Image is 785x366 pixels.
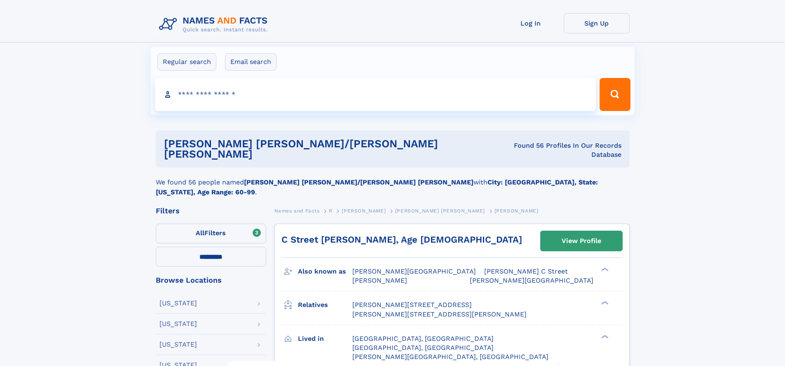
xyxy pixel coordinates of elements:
input: search input [155,78,596,111]
label: Regular search [157,53,216,71]
span: [GEOGRAPHIC_DATA], [GEOGRAPHIC_DATA] [352,344,494,352]
div: ❯ [599,334,609,339]
span: [PERSON_NAME][GEOGRAPHIC_DATA] [470,276,593,284]
label: Email search [225,53,277,71]
img: Logo Names and Facts [156,13,274,35]
a: Names and Facts [274,205,320,216]
div: [US_STATE] [159,341,197,348]
span: [PERSON_NAME][GEOGRAPHIC_DATA] [352,267,476,275]
label: Filters [156,224,266,243]
span: [PERSON_NAME][GEOGRAPHIC_DATA], [GEOGRAPHIC_DATA] [352,353,548,361]
div: Found 56 Profiles In Our Records Database [495,141,621,159]
b: City: [GEOGRAPHIC_DATA], State: [US_STATE], Age Range: 60-99 [156,178,598,196]
h1: [PERSON_NAME] [PERSON_NAME]/[PERSON_NAME] [PERSON_NAME] [164,139,495,159]
h3: Relatives [298,298,352,312]
a: Sign Up [564,13,630,33]
span: [PERSON_NAME] [352,276,407,284]
a: View Profile [541,231,622,251]
span: [PERSON_NAME] [PERSON_NAME] [395,208,485,214]
a: [PERSON_NAME] [PERSON_NAME] [395,205,485,216]
div: [US_STATE] [159,300,197,307]
a: [PERSON_NAME] [342,205,386,216]
span: [PERSON_NAME] C Street [484,267,568,275]
span: [PERSON_NAME] [494,208,539,214]
b: [PERSON_NAME] [PERSON_NAME]/[PERSON_NAME] [PERSON_NAME] [244,178,473,186]
span: R [329,208,333,214]
button: Search Button [600,78,630,111]
div: ❯ [599,300,609,306]
a: [PERSON_NAME][STREET_ADDRESS] [352,300,472,309]
div: Filters [156,207,266,215]
h3: Also known as [298,264,352,279]
div: Browse Locations [156,276,266,284]
div: View Profile [562,231,601,250]
a: [PERSON_NAME][STREET_ADDRESS][PERSON_NAME] [352,310,527,319]
a: Log In [498,13,564,33]
div: ❯ [599,267,609,272]
a: R [329,205,333,216]
a: C Street [PERSON_NAME], Age [DEMOGRAPHIC_DATA] [281,234,522,245]
span: [GEOGRAPHIC_DATA], [GEOGRAPHIC_DATA] [352,335,494,342]
div: We found 56 people named with . [156,168,630,197]
span: [PERSON_NAME] [342,208,386,214]
h3: Lived in [298,332,352,346]
span: All [196,229,204,237]
div: [US_STATE] [159,321,197,327]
